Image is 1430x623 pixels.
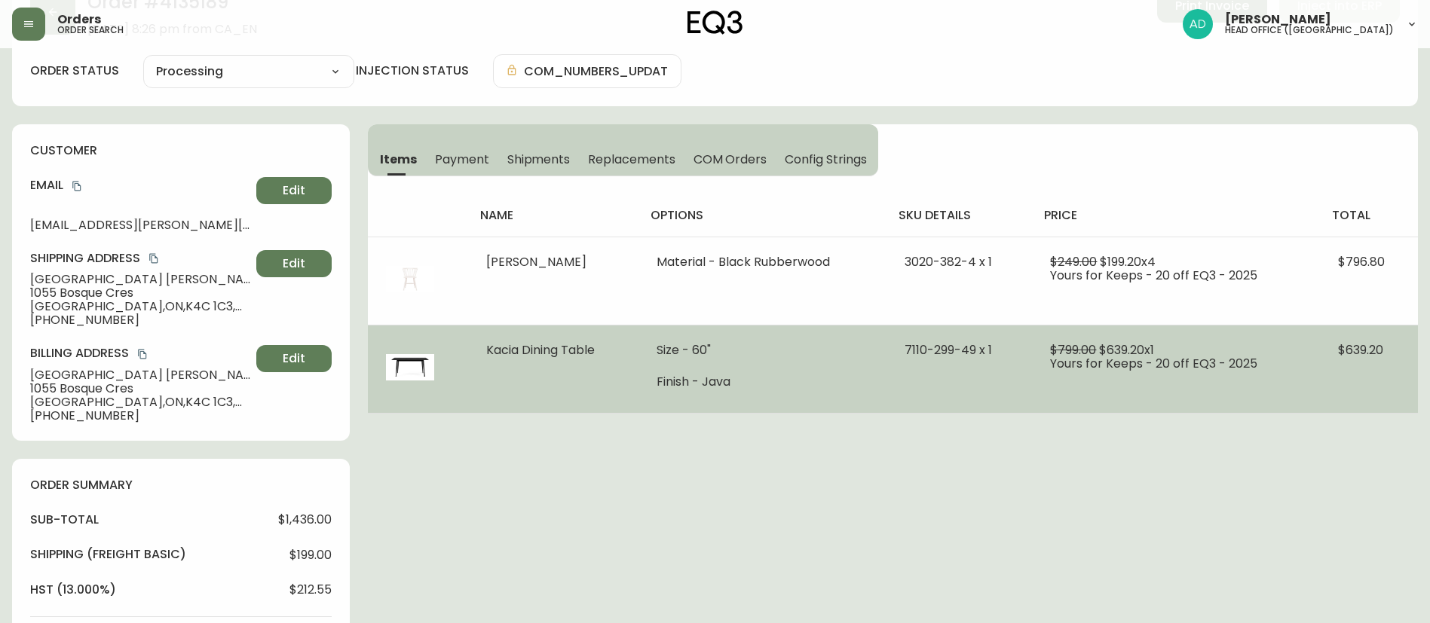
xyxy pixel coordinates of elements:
[1183,9,1213,39] img: d8effa94dd6239b168051e3e8076aa0c
[1338,253,1385,270] span: $796.80
[30,313,250,327] span: [PHONE_NUMBER]
[1225,14,1331,26] span: [PERSON_NAME]
[651,207,874,224] h4: options
[1050,253,1097,270] span: $249.00
[69,179,84,194] button: copy
[380,151,417,167] span: Items
[905,253,992,270] span: 3020-382-4 x 1
[1044,207,1308,224] h4: price
[30,286,250,300] span: 1055 Bosque Cres
[30,582,116,598] h4: hst (13.000%)
[1050,355,1257,372] span: Yours for Keeps - 20 off EQ3 - 2025
[30,368,250,382] span: [GEOGRAPHIC_DATA] [PERSON_NAME]
[1225,26,1394,35] h5: head office ([GEOGRAPHIC_DATA])
[256,345,332,372] button: Edit
[386,255,434,304] img: 3020-382-MC-400-1-ckdq84q66017y0134mlo84x1k.jpg
[486,341,595,359] span: Kacia Dining Table
[30,512,99,528] h4: sub-total
[507,151,571,167] span: Shipments
[386,344,434,392] img: 7110-299-MC-400-1-cljg6tcwr00xp0170jgvsuw5j.jpg
[480,207,627,224] h4: name
[30,395,250,409] span: [GEOGRAPHIC_DATA] , ON , K4C 1C3 , CA
[283,350,305,367] span: Edit
[657,344,868,357] li: Size - 60"
[30,382,250,395] span: 1055 Bosque Cres
[283,255,305,272] span: Edit
[289,548,332,562] span: $199.00
[30,218,250,232] span: [EMAIL_ADDRESS][PERSON_NAME][DOMAIN_NAME]
[1099,341,1154,359] span: $639.20 x 1
[283,182,305,199] span: Edit
[30,345,250,362] h4: Billing Address
[356,63,469,79] h4: injection status
[30,177,250,194] h4: Email
[30,546,186,563] h4: Shipping ( Freight Basic )
[1050,267,1257,284] span: Yours for Keeps - 20 off EQ3 - 2025
[30,63,119,79] label: order status
[135,347,150,362] button: copy
[1100,253,1156,270] span: $199.20 x 4
[256,177,332,204] button: Edit
[1332,207,1406,224] h4: total
[905,341,992,359] span: 7110-299-49 x 1
[289,583,332,597] span: $212.55
[30,477,332,493] h4: order summary
[657,255,868,269] li: Material - Black Rubberwood
[785,151,866,167] span: Config Strings
[899,207,1021,224] h4: sku details
[687,11,743,35] img: logo
[30,300,250,313] span: [GEOGRAPHIC_DATA] , ON , K4C 1C3 , CA
[30,409,250,423] span: [PHONE_NUMBER]
[146,251,161,266] button: copy
[486,253,586,270] span: [PERSON_NAME]
[657,375,868,389] li: Finish - Java
[30,250,250,267] h4: Shipping Address
[1338,341,1383,359] span: $639.20
[30,273,250,286] span: [GEOGRAPHIC_DATA] [PERSON_NAME]
[256,250,332,277] button: Edit
[30,142,332,159] h4: customer
[57,14,101,26] span: Orders
[588,151,675,167] span: Replacements
[694,151,767,167] span: COM Orders
[278,513,332,527] span: $1,436.00
[1050,341,1096,359] span: $799.00
[57,26,124,35] h5: order search
[435,151,489,167] span: Payment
